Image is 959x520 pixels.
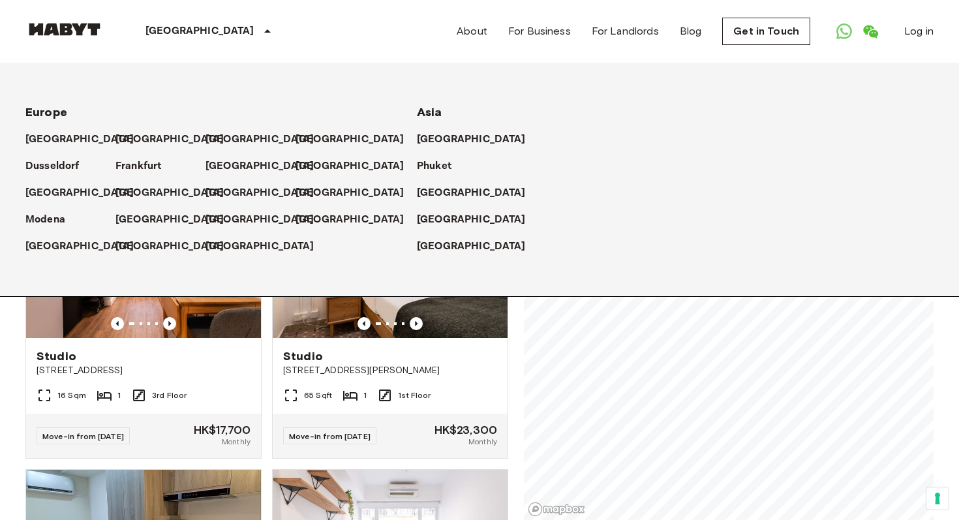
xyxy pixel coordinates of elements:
[205,185,327,201] a: [GEOGRAPHIC_DATA]
[115,239,237,254] a: [GEOGRAPHIC_DATA]
[115,132,237,147] a: [GEOGRAPHIC_DATA]
[398,390,431,401] span: 1st Floor
[163,317,176,330] button: Previous image
[117,390,121,401] span: 1
[145,23,254,39] p: [GEOGRAPHIC_DATA]
[296,159,404,174] p: [GEOGRAPHIC_DATA]
[25,212,78,228] a: Modena
[926,487,949,510] button: Your consent preferences for tracking technologies
[457,23,487,39] a: About
[115,212,237,228] a: [GEOGRAPHIC_DATA]
[37,364,251,377] span: [STREET_ADDRESS]
[115,159,161,174] p: Frankfurt
[296,132,404,147] p: [GEOGRAPHIC_DATA]
[111,317,124,330] button: Previous image
[205,212,314,228] p: [GEOGRAPHIC_DATA]
[304,390,332,401] span: 65 Sqft
[115,185,224,201] p: [GEOGRAPHIC_DATA]
[296,132,418,147] a: [GEOGRAPHIC_DATA]
[904,23,934,39] a: Log in
[410,317,423,330] button: Previous image
[592,23,659,39] a: For Landlords
[194,424,251,436] span: HK$17,700
[528,502,585,517] a: Mapbox logo
[296,212,418,228] a: [GEOGRAPHIC_DATA]
[115,159,174,174] a: Frankfurt
[205,132,314,147] p: [GEOGRAPHIC_DATA]
[25,181,262,459] a: Marketing picture of unit HK-01-063-008-001Previous imagePrevious imageStudio[STREET_ADDRESS]16 S...
[205,239,327,254] a: [GEOGRAPHIC_DATA]
[25,185,134,201] p: [GEOGRAPHIC_DATA]
[417,212,526,228] p: [GEOGRAPHIC_DATA]
[205,212,327,228] a: [GEOGRAPHIC_DATA]
[283,364,497,377] span: [STREET_ADDRESS][PERSON_NAME]
[42,431,124,441] span: Move-in from [DATE]
[222,436,251,448] span: Monthly
[417,159,451,174] p: Phuket
[296,212,404,228] p: [GEOGRAPHIC_DATA]
[272,181,508,459] a: Marketing picture of unit HK-01-059-001-001Previous imagePrevious imageStudio[STREET_ADDRESS][PER...
[358,317,371,330] button: Previous image
[205,132,327,147] a: [GEOGRAPHIC_DATA]
[417,105,442,119] span: Asia
[25,239,147,254] a: [GEOGRAPHIC_DATA]
[25,105,67,119] span: Europe
[25,239,134,254] p: [GEOGRAPHIC_DATA]
[363,390,367,401] span: 1
[25,159,93,174] a: Dusseldorf
[25,212,65,228] p: Modena
[205,185,314,201] p: [GEOGRAPHIC_DATA]
[115,239,224,254] p: [GEOGRAPHIC_DATA]
[25,185,147,201] a: [GEOGRAPHIC_DATA]
[25,23,104,36] img: Habyt
[434,424,497,436] span: HK$23,300
[296,185,418,201] a: [GEOGRAPHIC_DATA]
[115,132,224,147] p: [GEOGRAPHIC_DATA]
[37,348,76,364] span: Studio
[25,159,80,174] p: Dusseldorf
[115,185,237,201] a: [GEOGRAPHIC_DATA]
[417,239,526,254] p: [GEOGRAPHIC_DATA]
[152,390,187,401] span: 3rd Floor
[283,348,323,364] span: Studio
[417,185,526,201] p: [GEOGRAPHIC_DATA]
[25,132,147,147] a: [GEOGRAPHIC_DATA]
[722,18,810,45] a: Get in Touch
[296,159,418,174] a: [GEOGRAPHIC_DATA]
[417,159,464,174] a: Phuket
[417,132,526,147] p: [GEOGRAPHIC_DATA]
[468,436,497,448] span: Monthly
[205,159,327,174] a: [GEOGRAPHIC_DATA]
[417,185,539,201] a: [GEOGRAPHIC_DATA]
[831,18,857,44] a: Open WhatsApp
[205,239,314,254] p: [GEOGRAPHIC_DATA]
[296,185,404,201] p: [GEOGRAPHIC_DATA]
[857,18,883,44] a: Open WeChat
[115,212,224,228] p: [GEOGRAPHIC_DATA]
[417,239,539,254] a: [GEOGRAPHIC_DATA]
[680,23,702,39] a: Blog
[205,159,314,174] p: [GEOGRAPHIC_DATA]
[417,212,539,228] a: [GEOGRAPHIC_DATA]
[57,390,86,401] span: 16 Sqm
[417,132,539,147] a: [GEOGRAPHIC_DATA]
[25,132,134,147] p: [GEOGRAPHIC_DATA]
[289,431,371,441] span: Move-in from [DATE]
[508,23,571,39] a: For Business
